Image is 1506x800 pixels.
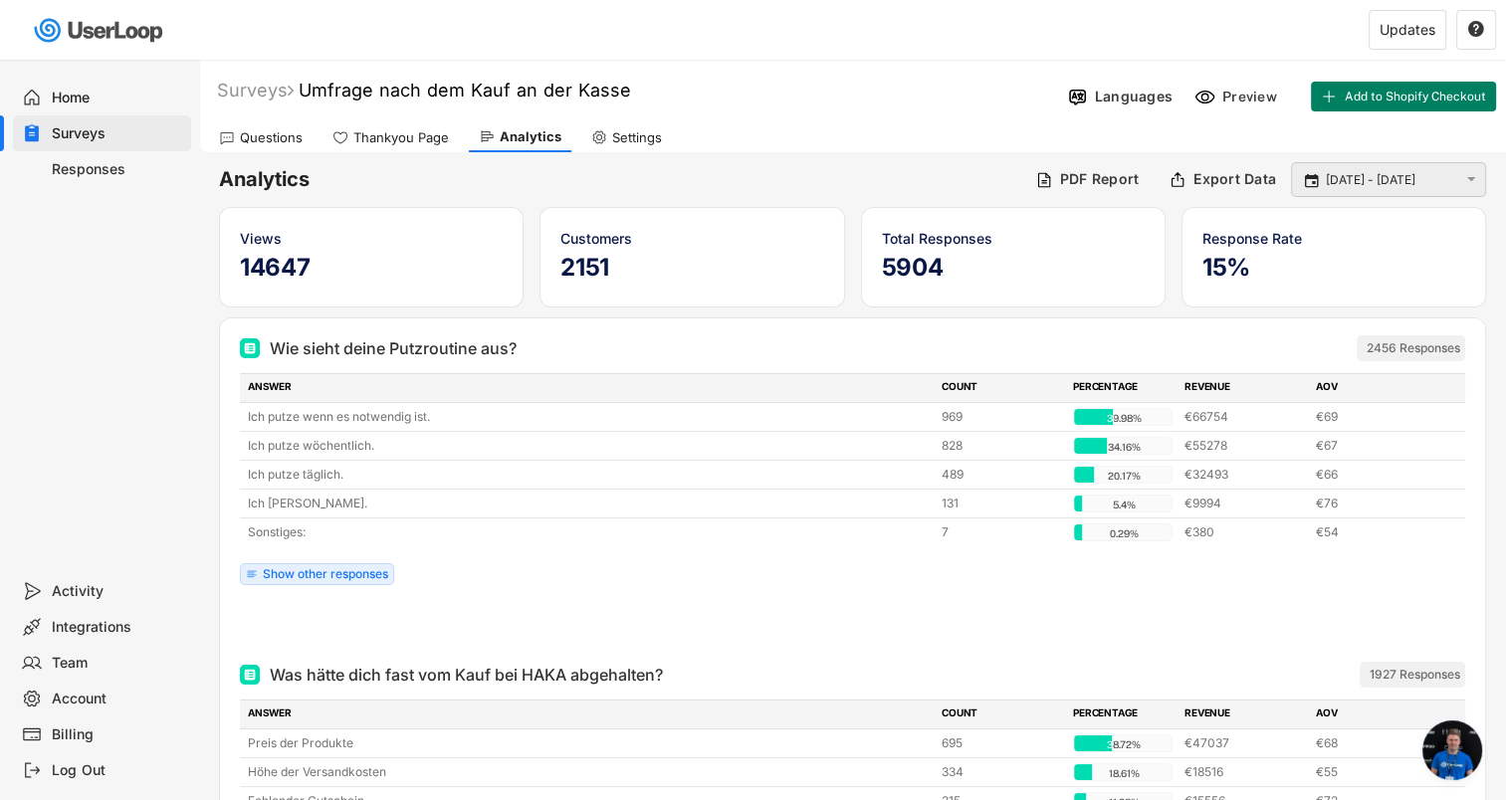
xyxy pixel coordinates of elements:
div: Integrations [52,618,183,637]
div: PERCENTAGE [1073,379,1173,397]
img: Language%20Icon.svg [1067,87,1088,107]
div: €55278 [1184,437,1304,455]
div: Team [52,654,183,673]
input: Select Date Range [1326,170,1457,190]
div: 828 [942,437,1061,455]
div: €76 [1316,495,1435,512]
div: ANSWER [248,379,930,397]
div: Billing [52,725,183,744]
div: €55 [1316,763,1435,781]
div: €54 [1316,523,1435,541]
div: REVENUE [1184,379,1304,397]
div: Total Responses [882,228,1145,249]
span: Add to Shopify Checkout [1345,91,1486,102]
div: 334 [942,763,1061,781]
div: Ich putze wöchentlich. [248,437,930,455]
div: Questions [240,129,303,146]
div: Home [52,89,183,107]
div: Surveys [217,79,294,101]
div: 20.17% [1078,467,1170,485]
div: Log Out [52,761,183,780]
img: Multi Select [244,669,256,681]
div: €47037 [1184,734,1304,752]
div: AOV [1316,379,1435,397]
div: 5.4% [1078,496,1170,513]
div: €380 [1184,523,1304,541]
div: Settings [612,129,662,146]
div: 2456 Responses [1367,340,1460,356]
div: 0.29% [1078,524,1170,542]
div: Höhe der Versandkosten [248,763,930,781]
text:  [1467,171,1476,188]
div: 18.61% [1078,764,1170,782]
div: REVENUE [1184,705,1304,723]
div: €18516 [1184,763,1304,781]
div: 7 [942,523,1061,541]
font: Umfrage nach dem Kauf an der Kasse [299,80,631,100]
div: Analytics [500,128,561,145]
div: COUNT [942,379,1061,397]
div: Sonstiges: [248,523,930,541]
div: Chat öffnen [1422,720,1482,780]
div: €66754 [1184,408,1304,426]
button:  [1462,171,1480,188]
div: Export Data [1193,170,1276,188]
h5: 5904 [882,253,1145,283]
h5: 14647 [240,253,503,283]
div: €32493 [1184,466,1304,484]
div: 38.72% [1078,735,1170,753]
div: Updates [1380,23,1435,37]
div: €66 [1316,466,1435,484]
div: 34.16% [1078,438,1170,456]
div: Customers [560,228,823,249]
div: Ich [PERSON_NAME]. [248,495,930,512]
div: 131 [942,495,1061,512]
div: Surveys [52,124,183,143]
div: €9994 [1184,495,1304,512]
div: Preview [1222,88,1282,105]
h5: 15% [1202,253,1465,283]
div: 1927 Responses [1370,667,1460,683]
div: €68 [1316,734,1435,752]
div: 39.98% [1078,409,1170,427]
div: 969 [942,408,1061,426]
text:  [1468,20,1484,38]
div: €69 [1316,408,1435,426]
img: userloop-logo-01.svg [30,10,170,51]
button:  [1302,171,1321,189]
div: AOV [1316,705,1435,723]
div: Ich putze täglich. [248,466,930,484]
div: Account [52,690,183,708]
div: Languages [1095,88,1173,105]
div: Response Rate [1202,228,1465,249]
div: Responses [52,160,183,179]
button: Add to Shopify Checkout [1311,82,1496,111]
div: Thankyou Page [353,129,449,146]
div: 489 [942,466,1061,484]
div: Ich putze wenn es notwendig ist. [248,408,930,426]
div: Show other responses [263,568,388,580]
text:  [1305,170,1319,188]
div: ANSWER [248,705,930,723]
div: Preis der Produkte [248,734,930,752]
div: Was hätte dich fast vom Kauf bei HAKA abgehalten? [270,663,663,687]
div: PDF Report [1060,170,1140,188]
div: PERCENTAGE [1073,705,1173,723]
div: Views [240,228,503,249]
div: 695 [942,734,1061,752]
div: Wie sieht deine Putzroutine aus? [270,336,517,360]
h6: Analytics [219,166,1020,193]
button:  [1467,21,1485,39]
div: COUNT [942,705,1061,723]
div: €67 [1316,437,1435,455]
div: Activity [52,582,183,601]
img: Multi Select [244,342,256,354]
h5: 2151 [560,253,823,283]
